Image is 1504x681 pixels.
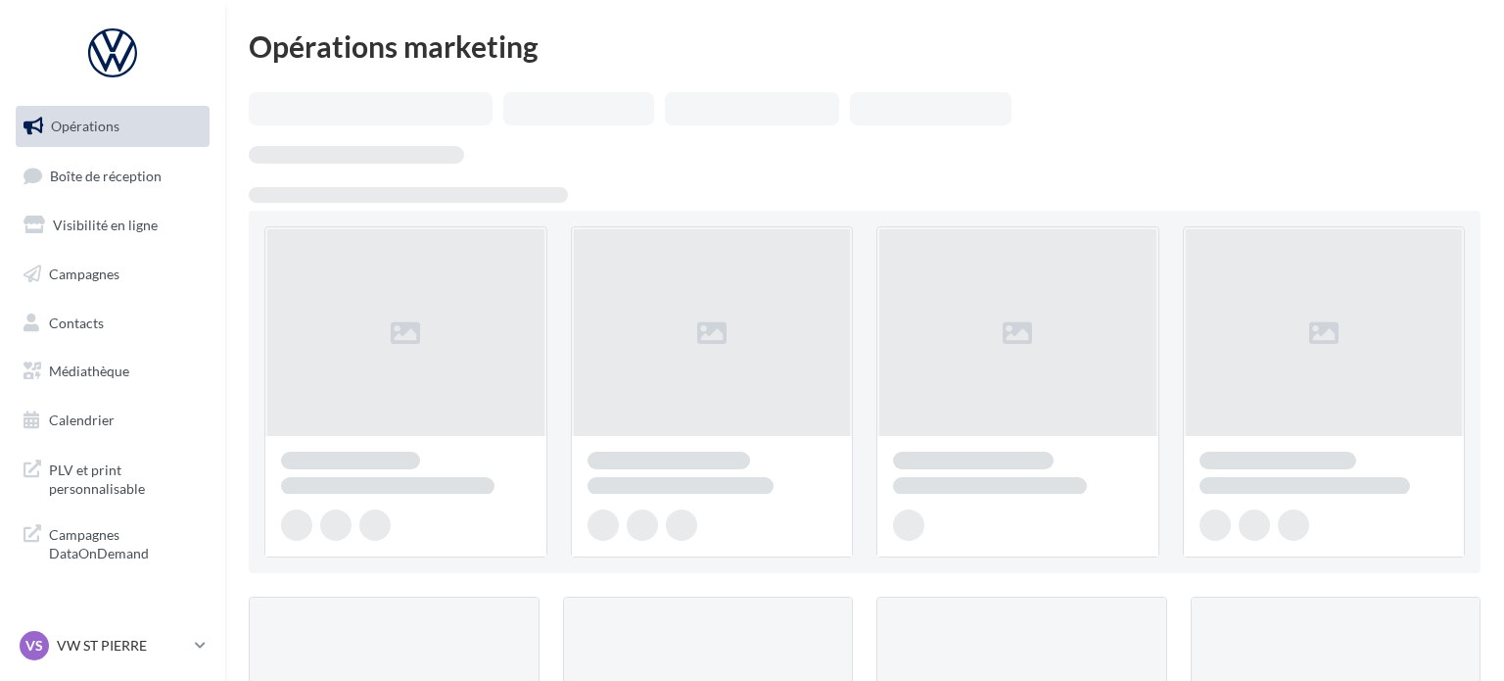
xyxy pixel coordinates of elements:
[49,521,202,563] span: Campagnes DataOnDemand
[12,400,213,441] a: Calendrier
[53,217,158,233] span: Visibilité en ligne
[49,412,115,428] span: Calendrier
[12,254,213,295] a: Campagnes
[12,106,213,147] a: Opérations
[49,314,104,330] span: Contacts
[249,31,1480,61] div: Opérations marketing
[16,627,210,664] a: VS VW ST PIERRE
[57,636,187,656] p: VW ST PIERRE
[12,155,213,197] a: Boîte de réception
[12,351,213,392] a: Médiathèque
[12,303,213,344] a: Contacts
[12,449,213,507] a: PLV et print personnalisable
[12,205,213,246] a: Visibilité en ligne
[49,363,129,379] span: Médiathèque
[50,167,162,183] span: Boîte de réception
[49,266,119,282] span: Campagnes
[12,513,213,571] a: Campagnes DataOnDemand
[25,636,43,656] span: VS
[51,118,119,134] span: Opérations
[49,457,202,499] span: PLV et print personnalisable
